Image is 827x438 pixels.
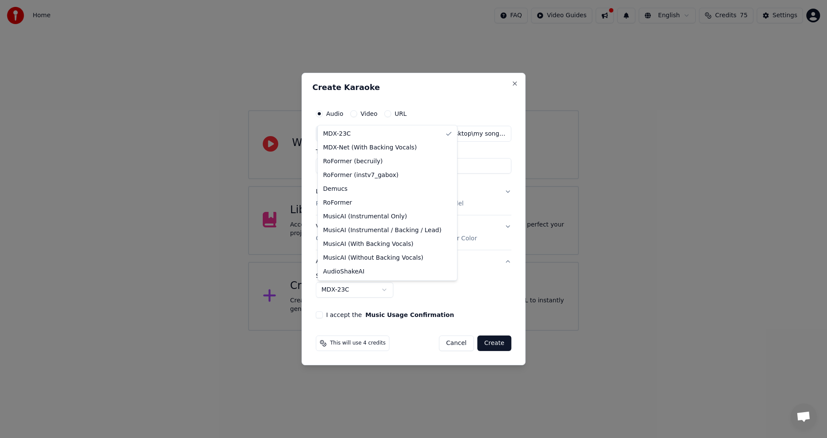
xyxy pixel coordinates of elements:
span: MusicAI (Without Backing Vocals) [323,254,423,262]
span: RoFormer (instv7_gabox) [323,171,398,180]
span: RoFormer [323,199,352,207]
span: MusicAI (With Backing Vocals) [323,240,413,249]
span: MDX-Net (With Backing Vocals) [323,143,417,152]
span: RoFormer (becruily) [323,157,383,166]
span: AudioShakeAI [323,267,364,276]
span: Demucs [323,185,348,193]
span: MusicAI (Instrumental Only) [323,212,407,221]
span: MusicAI (Instrumental / Backing / Lead) [323,226,441,235]
span: MDX-23C [323,130,351,138]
